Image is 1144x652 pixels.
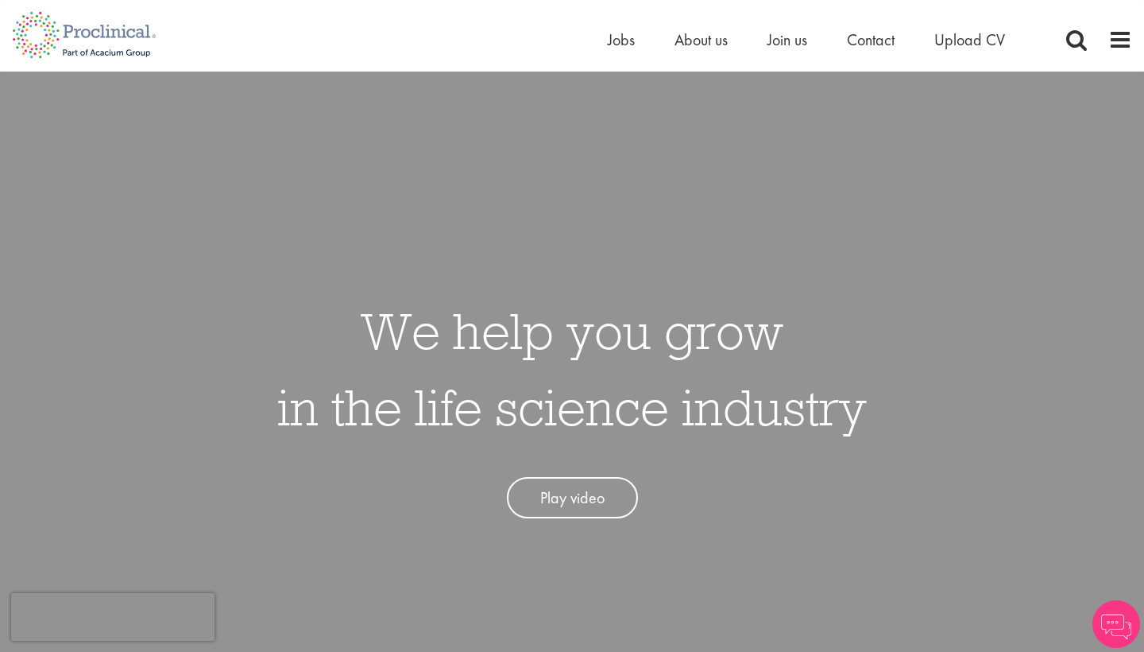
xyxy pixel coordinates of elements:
[767,29,807,50] a: Join us
[277,293,867,445] h1: We help you grow in the life science industry
[847,29,895,50] a: Contact
[608,29,635,50] a: Jobs
[674,29,728,50] a: About us
[507,477,638,519] a: Play video
[1092,600,1140,648] img: Chatbot
[934,29,1005,50] a: Upload CV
